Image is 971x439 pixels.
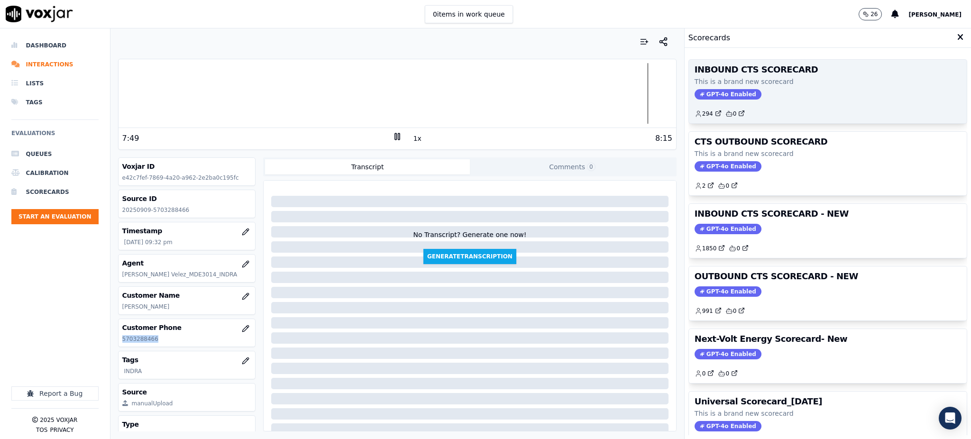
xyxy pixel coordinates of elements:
button: Transcript [265,159,470,174]
span: GPT-4o Enabled [695,89,761,100]
p: [PERSON_NAME] Velez_MDE3014_INDRA [122,271,252,278]
a: 0 [729,245,749,252]
button: Privacy [50,426,73,434]
div: manualUpload [132,400,173,407]
a: Lists [11,74,99,93]
a: 0 [725,110,745,118]
button: 26 [859,8,891,20]
p: [DATE] 09:32 pm [124,238,252,246]
a: Tags [11,93,99,112]
div: Scorecards [685,28,971,48]
button: 0 [695,370,718,377]
p: This is a brand new scorecard [695,77,961,86]
button: TOS [36,426,47,434]
button: Comments [470,159,675,174]
h3: Type [122,420,252,429]
a: 0 [695,370,715,377]
span: GPT-4o Enabled [695,421,761,431]
button: 294 [695,110,725,118]
a: Calibration [11,164,99,183]
div: Open Intercom Messenger [939,407,962,430]
h6: Evaluations [11,128,99,145]
button: 1x [412,132,423,145]
p: 26 [870,10,878,18]
a: 991 [695,307,722,315]
button: GenerateTranscription [423,249,516,264]
h3: INBOUND CTS SCORECARD [695,65,961,74]
button: [PERSON_NAME] [908,9,971,20]
h3: Customer Name [122,291,252,300]
h3: Customer Phone [122,323,252,332]
p: INDRA [124,367,252,375]
p: [PERSON_NAME] [122,303,252,311]
h3: Voxjar ID [122,162,252,171]
a: 0 [718,182,738,190]
a: 0 [725,307,745,315]
h3: Source ID [122,194,252,203]
div: 7:49 [122,133,139,144]
button: 991 [695,307,725,315]
a: 294 [695,110,722,118]
span: [PERSON_NAME] [908,11,962,18]
a: 2 [695,182,715,190]
h3: Universal Scorecard_[DATE] [695,397,961,406]
span: GPT-4o Enabled [695,349,761,359]
a: 1850 [695,245,725,252]
div: No Transcript? Generate one now! [413,230,526,249]
p: 20250909-5703288466 [122,206,252,214]
span: GPT-4o Enabled [695,286,761,297]
div: 8:15 [655,133,672,144]
h3: CTS OUTBOUND SCORECARD [695,137,961,146]
h3: Source [122,387,252,397]
h3: Timestamp [122,226,252,236]
p: 5703288466 [122,335,252,343]
h3: INBOUND CTS SCORECARD - NEW [695,210,961,218]
a: Dashboard [11,36,99,55]
span: GPT-4o Enabled [695,161,761,172]
button: 2 [695,182,718,190]
h3: OUTBOUND CTS SCORECARD - NEW [695,272,961,281]
button: Start an Evaluation [11,209,99,224]
img: voxjar logo [6,6,73,22]
h3: Agent [122,258,252,268]
h3: Next-Volt Energy Scorecard- New [695,335,961,343]
button: 0items in work queue [425,5,513,23]
a: Queues [11,145,99,164]
p: This is a brand new scorecard [695,149,961,158]
button: 1850 [695,245,729,252]
a: Scorecards [11,183,99,201]
p: e42c7fef-7869-4a20-a962-2e2ba0c195fc [122,174,252,182]
button: 26 [859,8,882,20]
a: 0 [718,370,738,377]
p: This is a brand new scorecard [695,409,961,418]
span: GPT-4o Enabled [695,224,761,234]
span: 0 [587,163,595,171]
a: Interactions [11,55,99,74]
h3: Tags [122,355,252,365]
button: Report a Bug [11,386,99,401]
p: 2025 Voxjar [40,416,77,424]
